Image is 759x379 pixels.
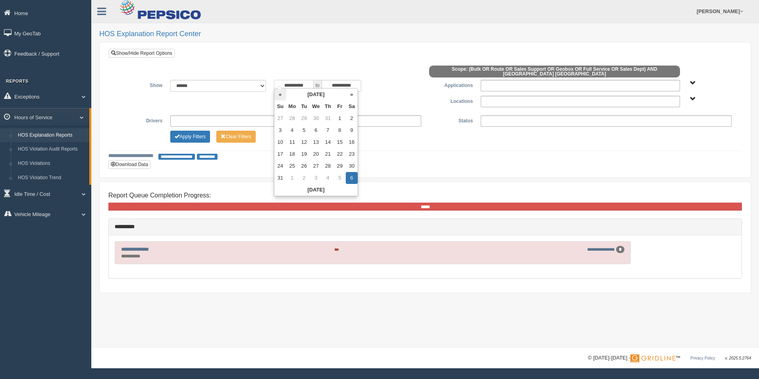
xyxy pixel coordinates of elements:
[274,101,286,112] th: Su
[298,124,310,136] td: 5
[14,128,89,143] a: HOS Explanation Reports
[322,112,334,124] td: 31
[425,80,477,89] label: Applications
[286,172,298,184] td: 1
[170,131,210,143] button: Change Filter Options
[286,160,298,172] td: 25
[346,136,358,148] td: 16
[334,112,346,124] td: 1
[310,112,322,124] td: 30
[310,124,322,136] td: 6
[108,160,150,169] button: Download Data
[346,160,358,172] td: 30
[310,148,322,160] td: 20
[109,49,175,58] a: Show/Hide Report Options
[346,112,358,124] td: 2
[334,172,346,184] td: 5
[425,96,477,105] label: Locations
[14,157,89,171] a: HOS Violations
[690,356,715,360] a: Privacy Policy
[346,89,358,101] th: »
[298,136,310,148] td: 12
[725,356,751,360] span: v. 2025.5.2764
[322,101,334,112] th: Th
[310,101,322,112] th: We
[334,124,346,136] td: 8
[322,160,334,172] td: 28
[274,124,286,136] td: 3
[274,112,286,124] td: 27
[14,142,89,157] a: HOS Violation Audit Reports
[286,148,298,160] td: 18
[274,160,286,172] td: 24
[274,172,286,184] td: 31
[286,89,346,101] th: [DATE]
[334,136,346,148] td: 15
[334,101,346,112] th: Fr
[346,124,358,136] td: 9
[322,148,334,160] td: 21
[298,112,310,124] td: 29
[274,136,286,148] td: 10
[429,66,680,77] span: Scope: (Bulk OR Route OR Sales Support OR Geobox OR Full Service OR Sales Dept) AND [GEOGRAPHIC_D...
[274,148,286,160] td: 17
[286,124,298,136] td: 4
[115,80,166,89] label: Show
[322,172,334,184] td: 4
[286,136,298,148] td: 11
[346,172,358,184] td: 6
[115,115,166,125] label: Drivers
[286,112,298,124] td: 28
[425,115,477,125] label: Status
[322,124,334,136] td: 7
[99,30,751,38] h2: HOS Explanation Report Center
[298,172,310,184] td: 2
[298,101,310,112] th: Tu
[298,148,310,160] td: 19
[286,101,298,112] th: Mo
[298,160,310,172] td: 26
[216,131,256,143] button: Change Filter Options
[314,80,322,92] span: to
[346,101,358,112] th: Sa
[334,148,346,160] td: 22
[310,136,322,148] td: 13
[346,148,358,160] td: 23
[588,354,751,362] div: © [DATE]-[DATE] - ™
[274,184,358,196] th: [DATE]
[310,160,322,172] td: 27
[14,171,89,185] a: HOS Violation Trend
[322,136,334,148] td: 14
[274,89,286,101] th: «
[108,192,742,199] h4: Report Queue Completion Progress:
[334,160,346,172] td: 29
[310,172,322,184] td: 3
[630,354,675,362] img: Gridline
